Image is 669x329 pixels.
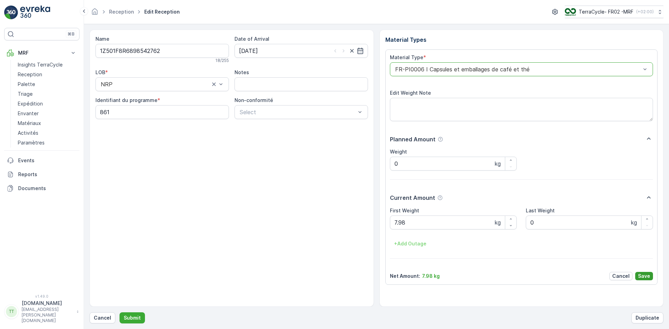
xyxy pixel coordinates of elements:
[15,79,79,89] a: Palette
[390,194,435,202] p: Current Amount
[438,136,443,142] div: Help Tooltip Icon
[565,8,576,16] img: terracycle.png
[394,240,426,247] p: + Add Outage
[631,312,663,323] button: Duplicate
[638,273,650,280] p: Save
[240,108,356,116] p: Select
[95,97,157,103] label: Identifiant du programme
[109,9,134,15] a: Reception
[636,9,654,15] p: ( +02:00 )
[15,109,79,118] a: Envanter
[15,118,79,128] a: Matériaux
[4,167,79,181] a: Reports
[526,207,555,213] label: Last Weight
[636,314,659,321] p: Duplicate
[390,149,407,155] label: Weight
[18,81,35,88] p: Palette
[18,139,45,146] p: Paramètres
[90,312,115,323] button: Cancel
[390,135,436,143] p: Planned Amount
[94,314,111,321] p: Cancel
[390,238,431,249] button: +Add Outage
[18,61,63,68] p: Insights TerraCycle
[4,6,18,19] img: logo
[20,6,50,19] img: logo_light-DOdMpM7g.png
[390,207,419,213] label: First Weight
[68,31,75,37] p: ⌘B
[385,36,658,44] p: Material Types
[390,273,420,280] p: Net Amount :
[635,272,653,280] button: Save
[437,195,443,201] div: Help Tooltip Icon
[422,273,440,280] p: 7.98 kg
[612,273,630,280] p: Cancel
[234,97,273,103] label: Non-conformité
[124,314,141,321] p: Submit
[18,120,41,127] p: Matériaux
[234,36,269,42] label: Date of Arrival
[390,54,423,60] label: Material Type
[631,218,637,227] p: kg
[18,49,66,56] p: MRF
[22,307,73,323] p: [EMAIL_ADDRESS][PERSON_NAME][DOMAIN_NAME]
[18,185,77,192] p: Documents
[609,272,632,280] button: Cancel
[95,36,109,42] label: Name
[91,10,99,16] a: Homepage
[390,90,431,96] label: Edit Weight Note
[18,91,33,97] p: Triage
[4,300,79,323] button: TT[DOMAIN_NAME][EMAIL_ADDRESS][PERSON_NAME][DOMAIN_NAME]
[4,46,79,60] button: MRF
[15,70,79,79] a: Reception
[143,8,181,15] span: Edit Reception
[215,58,229,63] p: 18 / 255
[15,128,79,138] a: Activités
[18,130,38,136] p: Activités
[495,218,501,227] p: kg
[18,100,43,107] p: Expédition
[234,69,249,75] label: Notes
[234,44,368,58] input: dd/mm/yyyy
[15,89,79,99] a: Triage
[18,157,77,164] p: Events
[15,99,79,109] a: Expédition
[4,154,79,167] a: Events
[18,171,77,178] p: Reports
[565,6,663,18] button: TerraCycle- FR02 -MRF(+02:00)
[495,159,501,168] p: kg
[95,69,105,75] label: LOB
[15,138,79,148] a: Paramètres
[6,306,17,317] div: TT
[579,8,633,15] p: TerraCycle- FR02 -MRF
[18,71,42,78] p: Reception
[120,312,145,323] button: Submit
[4,181,79,195] a: Documents
[15,60,79,70] a: Insights TerraCycle
[22,300,73,307] p: [DOMAIN_NAME]
[4,294,79,298] span: v 1.49.0
[18,110,39,117] p: Envanter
